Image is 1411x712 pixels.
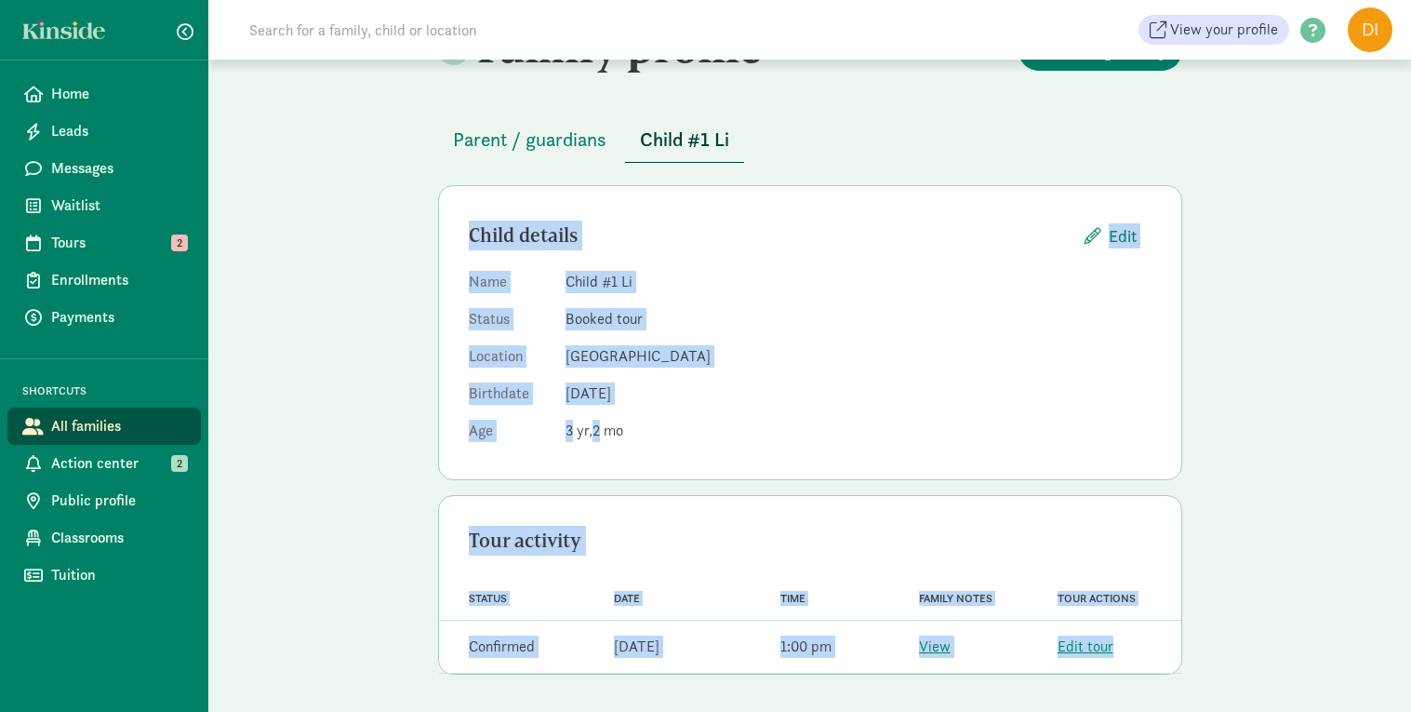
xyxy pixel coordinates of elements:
[1138,15,1289,45] a: View your profile
[1109,223,1137,249] span: Edit
[7,224,201,262] a: Tours 2
[438,117,621,162] button: Parent / guardians
[51,306,186,329] span: Payments
[51,232,186,254] span: Tours
[919,592,992,605] span: Family notes
[51,83,186,105] span: Home
[438,20,806,73] h2: Family profile
[1058,637,1113,656] a: Edit tour
[566,271,1151,293] dd: Child #1 Li
[1318,623,1411,712] iframe: Chat Widget
[469,383,551,412] dt: Birthdate
[51,564,186,586] span: Tuition
[469,271,551,301] dt: Name
[171,455,188,472] span: 2
[1058,592,1136,605] span: Tour actions
[566,308,1151,330] dd: Booked tour
[7,75,201,113] a: Home
[469,221,1070,250] div: Child details
[780,636,832,658] div: 1:00 pm
[238,11,760,48] input: Search for a family, child or location
[1170,19,1278,41] span: View your profile
[566,383,611,403] span: [DATE]
[51,157,186,180] span: Messages
[780,592,805,605] span: Time
[7,482,201,519] a: Public profile
[51,490,186,512] span: Public profile
[171,235,188,251] span: 2
[1070,216,1151,256] button: Edit
[7,519,201,557] a: Classrooms
[614,636,659,658] div: [DATE]
[7,262,201,299] a: Enrollments
[51,415,186,437] span: All families
[51,120,186,142] span: Leads
[469,526,1151,556] div: Tour activity
[469,345,551,375] dt: Location
[469,636,535,658] div: Confirmed
[592,421,623,440] span: 2
[438,129,621,151] a: Parent / guardians
[453,125,606,154] span: Parent / guardians
[7,150,201,187] a: Messages
[51,195,186,217] span: Waitlist
[7,557,201,594] a: Tuition
[640,125,729,154] span: Child #1 Li
[625,117,744,163] button: Child #1 Li
[7,408,201,445] a: All families
[566,421,592,440] span: 3
[469,420,551,450] dt: Age
[919,637,951,656] a: View
[625,129,744,151] a: Child #1 Li
[566,345,1151,368] dd: [GEOGRAPHIC_DATA]
[51,527,186,549] span: Classrooms
[51,269,186,291] span: Enrollments
[7,299,201,336] a: Payments
[7,113,201,150] a: Leads
[614,592,640,605] span: Date
[469,308,551,338] dt: Status
[7,187,201,224] a: Waitlist
[51,452,186,475] span: Action center
[7,445,201,482] a: Action center 2
[469,592,507,605] span: Status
